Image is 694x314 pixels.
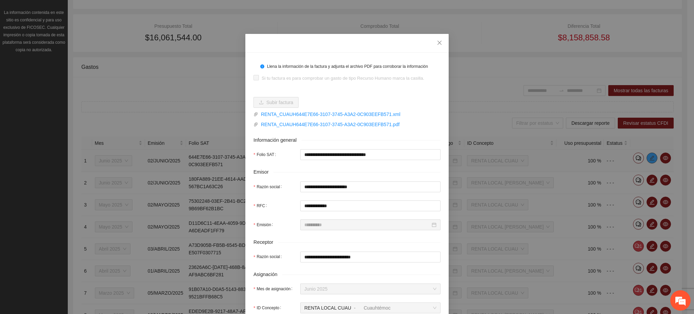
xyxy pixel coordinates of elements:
label: Mes de asignación: [253,283,295,294]
span: Junio 2025 [304,284,436,294]
span: paper-clip [253,112,258,117]
textarea: Escriba su mensaje y pulse “Intro” [3,185,129,209]
span: Estamos en línea. [39,91,94,159]
label: ID Concepto: [253,302,284,313]
span: RENTA LOCAL CUAU [304,305,351,311]
a: RENTA_CUAUH644E7E66-3107-3745-A3A2-0C903EEFB571.pdf [258,121,441,128]
span: - [354,305,355,311]
div: Chatee con nosotros ahora [35,35,114,43]
span: close [437,40,442,45]
span: Asignación [253,271,282,278]
span: paper-clip [253,122,258,127]
input: Folio SAT: [300,149,441,160]
input: RFC: [300,200,441,211]
button: Close [430,34,449,52]
span: uploadSubir factura [253,100,299,105]
span: Si tu factura es para comprobar un gasto de tipo Recurso Humano marca la casilla. [259,75,427,82]
input: Razón social: [300,181,441,192]
span: info-circle [260,64,264,68]
input: Razón social: [300,252,441,262]
span: Emisor [253,168,273,176]
span: Cuauhtémoc [364,305,390,311]
span: Receptor [253,238,278,246]
label: Folio SAT: [253,149,279,160]
div: Llena la información de la factura y adjunta el archivo PDF para corroborar la información [267,63,435,70]
div: Minimizar ventana de chat en vivo [111,3,127,20]
button: uploadSubir factura [253,97,299,108]
label: Razón social: [253,181,285,192]
label: RFC: [253,200,269,211]
a: RENTA_CUAUH644E7E66-3107-3745-A3A2-0C903EEFB571.xml [258,111,441,118]
label: Emisión: [253,219,275,230]
label: Razón social: [253,252,285,262]
input: Emisión: [304,221,430,229]
span: Información general [253,136,302,144]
